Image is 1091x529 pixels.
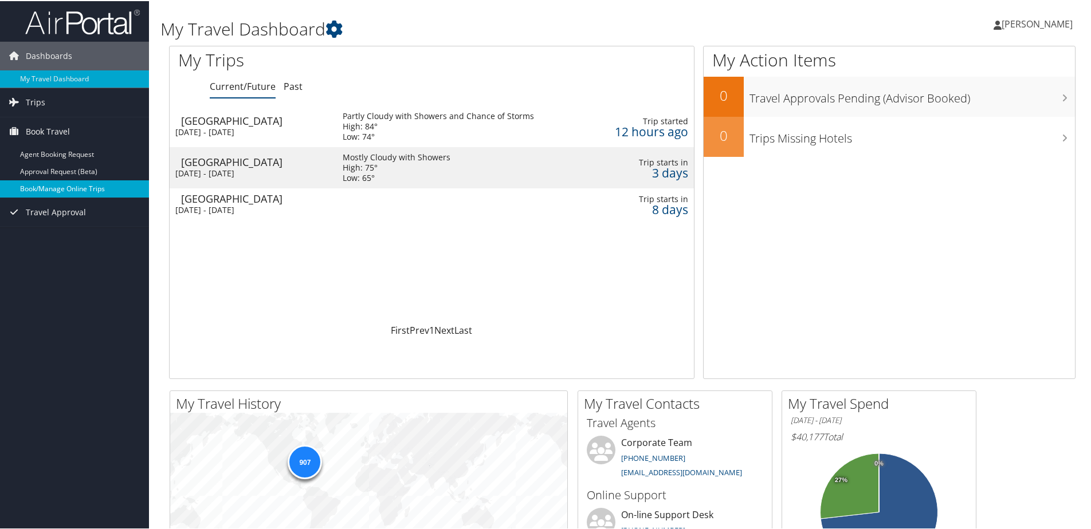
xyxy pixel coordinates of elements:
a: 1 [429,323,434,335]
div: 3 days [602,167,688,177]
h6: [DATE] - [DATE] [791,414,967,425]
h3: Online Support [587,486,763,502]
a: Past [284,79,303,92]
div: Low: 74° [343,131,534,141]
tspan: 27% [835,476,847,483]
div: Low: 65° [343,172,450,182]
h2: 0 [704,125,744,144]
span: Dashboards [26,41,72,69]
span: Travel Approval [26,197,86,226]
h6: Total [791,429,967,442]
div: 12 hours ago [602,125,688,136]
a: 0Travel Approvals Pending (Advisor Booked) [704,76,1075,116]
div: [DATE] - [DATE] [175,126,325,136]
div: Trip starts in [602,193,688,203]
div: [DATE] - [DATE] [175,204,325,214]
tspan: 0% [874,459,884,466]
span: $40,177 [791,429,823,442]
h1: My Trips [178,47,467,71]
h3: Trips Missing Hotels [749,124,1075,145]
span: Book Travel [26,116,70,145]
h3: Travel Agents [587,414,763,430]
a: 0Trips Missing Hotels [704,116,1075,156]
h1: My Action Items [704,47,1075,71]
div: Mostly Cloudy with Showers [343,151,450,161]
a: Current/Future [210,79,276,92]
div: [DATE] - [DATE] [175,167,325,177]
img: airportal-logo.png [25,7,140,34]
span: [PERSON_NAME] [1002,17,1073,29]
a: [EMAIL_ADDRESS][DOMAIN_NAME] [621,466,742,476]
a: Prev [410,323,429,335]
li: Corporate Team [581,435,769,481]
h2: My Travel Contacts [584,393,772,412]
h3: Travel Approvals Pending (Advisor Booked) [749,84,1075,105]
h1: My Travel Dashboard [160,16,776,40]
div: [GEOGRAPHIC_DATA] [181,156,331,166]
a: Last [454,323,472,335]
div: Partly Cloudy with Showers and Chance of Storms [343,110,534,120]
a: [PHONE_NUMBER] [621,452,685,462]
div: [GEOGRAPHIC_DATA] [181,192,331,203]
div: High: 84° [343,120,534,131]
a: Next [434,323,454,335]
div: 8 days [602,203,688,214]
a: First [391,323,410,335]
div: Trip starts in [602,156,688,167]
h2: My Travel Spend [788,393,976,412]
div: Trip started [602,115,688,125]
h2: 0 [704,85,744,104]
div: 907 [288,444,322,478]
div: [GEOGRAPHIC_DATA] [181,115,331,125]
div: High: 75° [343,161,450,172]
a: [PERSON_NAME] [994,6,1084,40]
h2: My Travel History [176,393,567,412]
span: Trips [26,87,45,116]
